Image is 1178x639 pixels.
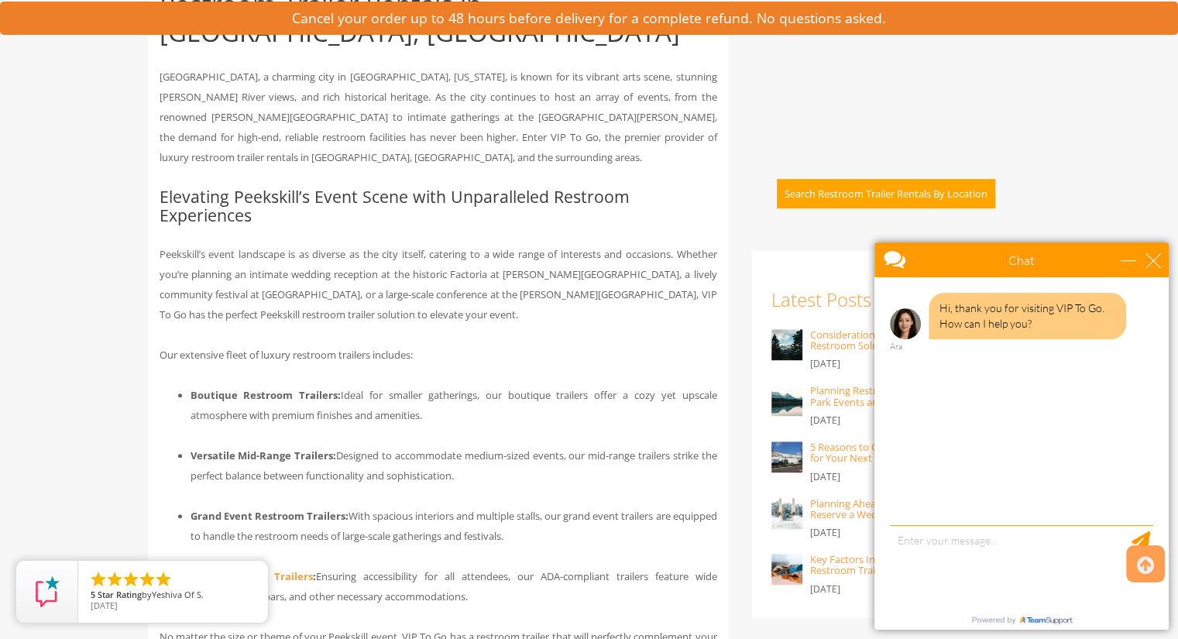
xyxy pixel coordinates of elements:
[865,233,1178,639] iframe: Live Chat Box
[810,580,1011,599] p: [DATE]
[191,445,717,486] li: Designed to accommodate medium-sized events, our mid-range trailers strike the perfect balance be...
[771,385,802,416] img: Planning Restroom Facilities for National Park Events and Peak Seasons - VIPTOGO
[91,589,95,600] span: 5
[89,570,108,589] li: 
[752,187,995,201] a: Search Restroom Trailer Rentals By Location
[771,329,802,360] img: Considerations for Renting Portable Restroom Solutions for National Parks - VIPTOGO
[810,552,984,577] a: Key Factors Influencing Disaster Relief Restroom Trailers Cost
[122,570,140,589] li: 
[810,440,1010,465] a: 5 Reasons to Choose Our Restroom Trailers for Your Next Outdoor Trade Show
[98,589,142,600] span: Star Rating
[152,589,204,600] span: Yeshiva Of S.
[191,385,717,425] li: Ideal for smaller gatherings, our boutique trailers offer a cozy yet upscale atmosphere with prem...
[91,590,256,601] span: by
[777,179,995,209] button: Search Restroom Trailer Rentals By Location
[160,187,717,224] h2: Elevating Peekskill’s Event Scene with Unparalleled Restroom Experiences
[771,441,802,472] img: 5 Reasons to Choose Our Restroom Trailers for Your Next Outdoor Trade Show - VIPTOGO
[105,570,124,589] li: 
[191,509,349,523] strong: Grand Event Restroom Trailers:
[810,355,1011,373] p: [DATE]
[160,244,717,325] p: Peekskill’s event landscape is as diverse as the city itself, catering to a wide range of interes...
[160,67,717,167] p: [GEOGRAPHIC_DATA], a charming city in [GEOGRAPHIC_DATA], [US_STATE], is known for its vibrant art...
[138,570,156,589] li: 
[810,496,988,521] a: Planning Ahead: How Early Should You Reserve a Wedding Restroom Trailer?
[191,566,717,606] li: Ensuring accessibility for all attendees, our ADA-compliant trailers feature wide doorways, grab ...
[810,524,1011,542] p: [DATE]
[810,411,1011,430] p: [DATE]
[32,576,63,607] img: Review Rating
[810,328,987,352] a: Considerations for Renting Portable Restroom Solutions for National Parks
[91,599,118,611] span: [DATE]
[810,468,1011,486] p: [DATE]
[810,383,997,408] a: Planning Restroom Facilities for National Park Events and Peak Seasons
[771,290,1011,310] h3: Latest Posts
[191,448,337,462] strong: Versatile Mid-Range Trailers:
[771,498,802,529] img: Planning Ahead: How Early Should You Reserve a Wedding Restroom Trailer? - VIPTOGO
[154,570,173,589] li: 
[771,554,802,585] img: Key Factors Influencing Disaster Relief Restroom Trailers Cost - VIPTOGO
[191,506,717,546] li: With spacious interiors and multiple stalls, our grand event trailers are equipped to handle the ...
[160,345,717,365] p: Our extensive fleet of luxury restroom trailers includes:
[191,388,342,402] strong: Boutique Restroom Trailers:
